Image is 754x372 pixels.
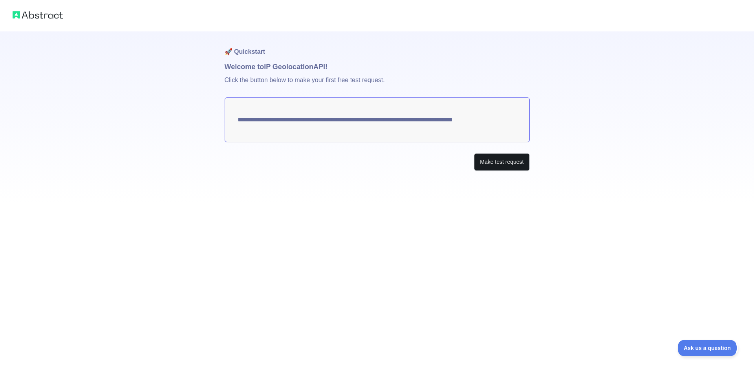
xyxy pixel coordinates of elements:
[225,31,530,61] h1: 🚀 Quickstart
[13,9,63,20] img: Abstract logo
[225,61,530,72] h1: Welcome to IP Geolocation API!
[678,340,738,356] iframe: Toggle Customer Support
[474,153,529,171] button: Make test request
[225,72,530,97] p: Click the button below to make your first free test request.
